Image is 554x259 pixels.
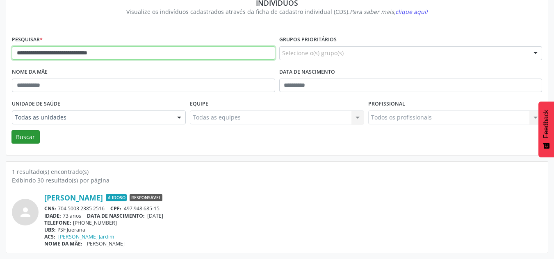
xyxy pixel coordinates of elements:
[368,98,405,110] label: Profissional
[12,98,60,110] label: Unidade de saúde
[130,194,162,201] span: Responsável
[18,205,33,220] i: person
[44,219,71,226] span: TELEFONE:
[12,66,48,79] label: Nome da mãe
[85,240,125,247] span: [PERSON_NAME]
[395,8,428,16] span: clique aqui!
[58,233,114,240] a: [PERSON_NAME] Jardim
[110,205,121,212] span: CPF:
[350,8,428,16] i: Para saber mais,
[18,7,536,16] div: Visualize os indivíduos cadastrados através da ficha de cadastro individual (CDS).
[106,194,127,201] span: Idoso
[147,212,163,219] span: [DATE]
[279,34,337,46] label: Grupos prioritários
[44,219,542,226] div: [PHONE_NUMBER]
[44,233,55,240] span: ACS:
[190,98,208,110] label: Equipe
[44,226,56,233] span: UBS:
[12,167,542,176] div: 1 resultado(s) encontrado(s)
[279,66,335,79] label: Data de nascimento
[44,212,542,219] div: 73 anos
[12,34,43,46] label: Pesquisar
[44,193,103,202] a: [PERSON_NAME]
[44,205,542,212] div: 704 5003 2385 2516
[44,205,56,212] span: CNS:
[543,110,550,138] span: Feedback
[44,226,542,233] div: PSF Juerana
[11,130,40,144] button: Buscar
[124,205,160,212] span: 497.948.685-15
[87,212,145,219] span: DATA DE NASCIMENTO:
[12,176,542,185] div: Exibindo 30 resultado(s) por página
[44,212,61,219] span: IDADE:
[15,113,169,122] span: Todas as unidades
[282,49,344,57] span: Selecione o(s) grupo(s)
[44,240,82,247] span: NOME DA MÃE:
[538,101,554,157] button: Feedback - Mostrar pesquisa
